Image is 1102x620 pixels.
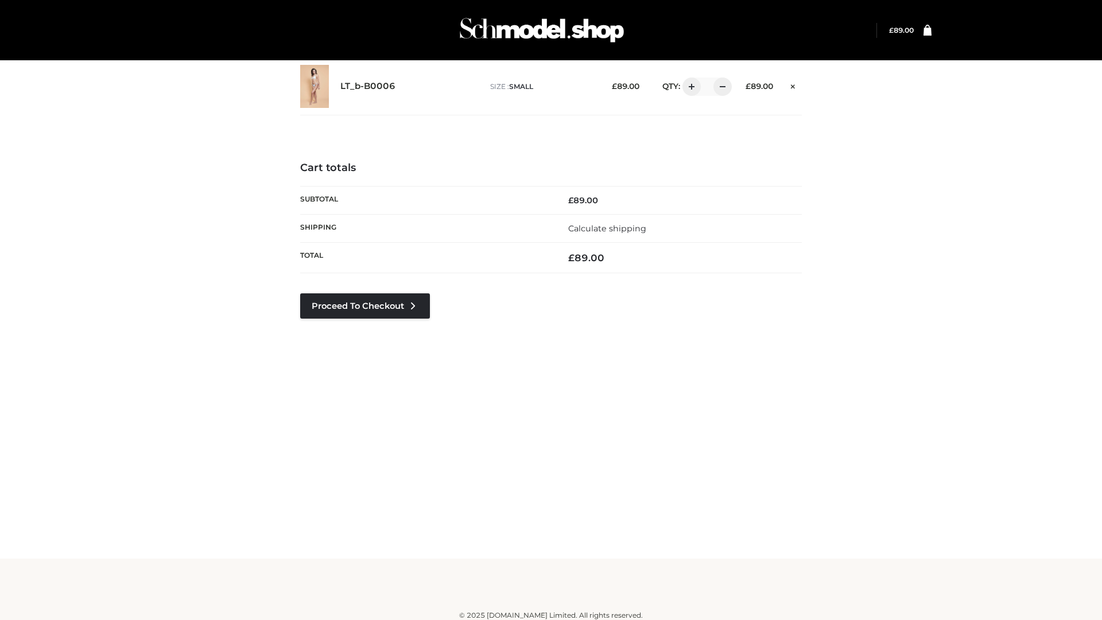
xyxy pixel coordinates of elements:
span: £ [568,252,575,263]
p: size : [490,82,594,92]
a: £89.00 [889,26,914,34]
bdi: 89.00 [568,195,598,206]
span: SMALL [509,82,533,91]
bdi: 89.00 [746,82,773,91]
bdi: 89.00 [889,26,914,34]
span: £ [746,82,751,91]
th: Subtotal [300,186,551,214]
a: LT_b-B0006 [340,81,395,92]
span: £ [612,82,617,91]
a: Calculate shipping [568,223,646,234]
a: Remove this item [785,77,802,92]
bdi: 89.00 [568,252,604,263]
a: Proceed to Checkout [300,293,430,319]
img: Schmodel Admin 964 [456,7,628,53]
h4: Cart totals [300,162,802,175]
th: Total [300,243,551,273]
th: Shipping [300,214,551,242]
span: £ [568,195,573,206]
span: £ [889,26,894,34]
bdi: 89.00 [612,82,639,91]
div: QTY: [651,77,728,96]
